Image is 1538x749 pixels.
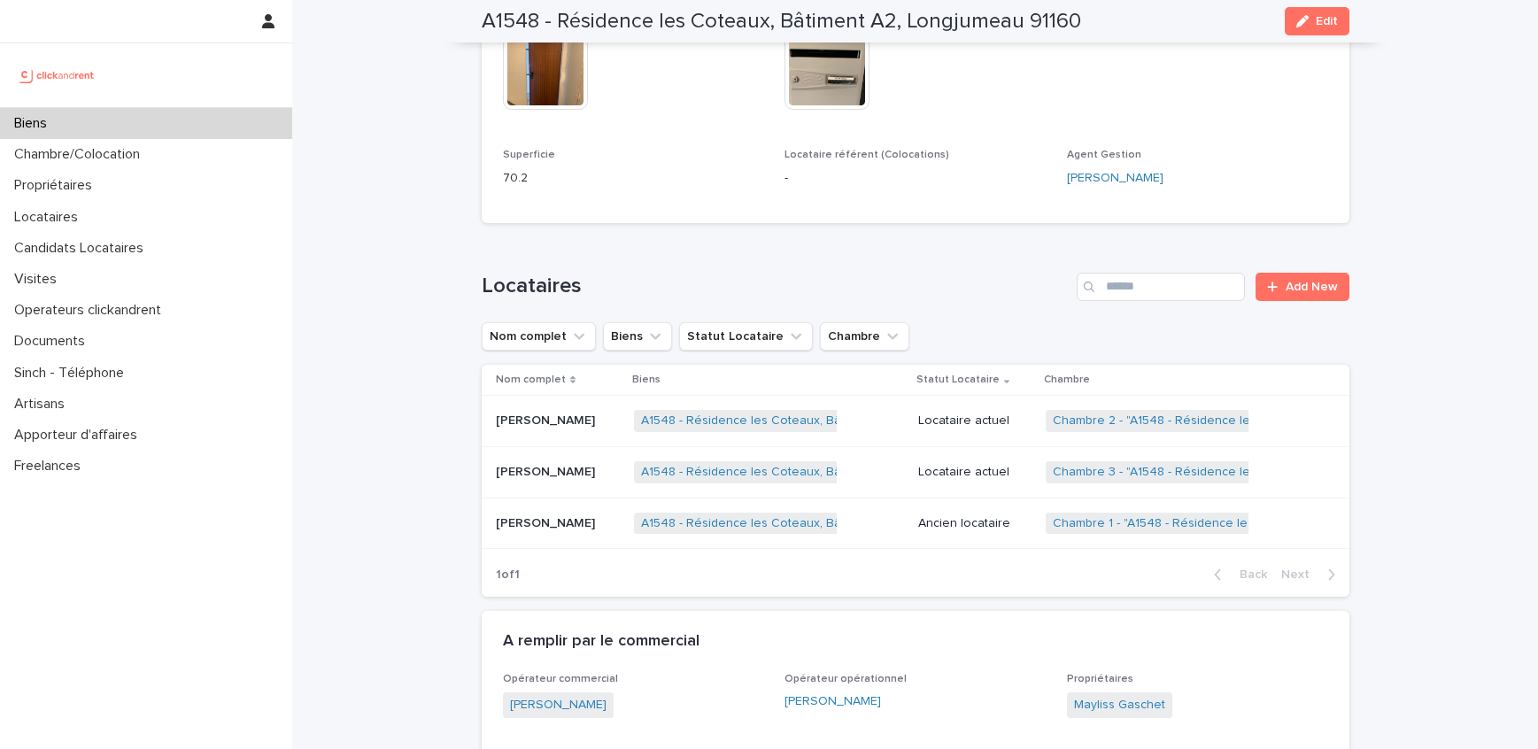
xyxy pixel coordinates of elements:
span: Back [1229,568,1267,581]
p: - [784,169,1046,188]
p: 1 of 1 [482,553,534,597]
p: Locataire actuel [918,465,1032,480]
input: Search [1077,273,1245,301]
p: Apporteur d'affaires [7,427,151,444]
p: Biens [7,115,61,132]
span: Locataire référent (Colocations) [784,150,949,160]
span: Propriétaires [1067,674,1133,684]
a: Chambre 2 - "A1548 - Résidence les Coteaux, Bâtiment A2, Longjumeau 91160" [1053,413,1501,429]
p: Locataires [7,209,92,226]
a: [PERSON_NAME] [510,696,607,714]
p: Documents [7,333,99,350]
a: [PERSON_NAME] [1067,169,1163,188]
h1: Locataires [482,274,1070,299]
span: Next [1281,568,1320,581]
button: Next [1274,567,1349,583]
h2: A1548 - Résidence les Coteaux, Bâtiment A2, Longjumeau 91160 [482,9,1081,35]
a: A1548 - Résidence les Coteaux, Bâtiment A2, Longjumeau 91160 [641,465,1008,480]
a: Add New [1256,273,1349,301]
img: UCB0brd3T0yccxBKYDjQ [14,58,100,93]
p: [PERSON_NAME] [496,461,599,480]
p: Statut Locataire [916,370,1000,390]
a: A1548 - Résidence les Coteaux, Bâtiment A2, Longjumeau 91160 [641,413,1008,429]
p: Candidats Locataires [7,240,158,257]
tr: [PERSON_NAME][PERSON_NAME] A1548 - Résidence les Coteaux, Bâtiment A2, Longjumeau 91160 Locataire... [482,395,1349,446]
span: Opérateur opérationnel [784,674,907,684]
span: Edit [1316,15,1338,27]
p: Chambre [1044,370,1090,390]
p: Freelances [7,458,95,475]
span: Agent Gestion [1067,150,1141,160]
p: Operateurs clickandrent [7,302,175,319]
button: Biens [603,322,672,351]
a: Chambre 1 - "A1548 - Résidence les Coteaux, Bâtiment A2, Longjumeau 91160" [1053,516,1498,531]
button: Chambre [820,322,909,351]
h2: A remplir par le commercial [503,632,699,652]
a: [PERSON_NAME] [784,692,881,711]
button: Edit [1285,7,1349,35]
p: Visites [7,271,71,288]
p: Locataire actuel [918,413,1032,429]
a: Chambre 3 - "A1548 - Résidence les Coteaux, Bâtiment A2, Longjumeau 91160" [1053,465,1501,480]
tr: [PERSON_NAME][PERSON_NAME] A1548 - Résidence les Coteaux, Bâtiment A2, Longjumeau 91160 Ancien lo... [482,498,1349,549]
p: 70.2 [503,169,764,188]
span: Opérateur commercial [503,674,618,684]
span: Superficie [503,150,555,160]
p: Chambre/Colocation [7,146,154,163]
button: Back [1200,567,1274,583]
p: [PERSON_NAME] [496,410,599,429]
p: [PERSON_NAME] [496,513,599,531]
a: Mayliss Gaschet [1074,696,1165,714]
p: Nom complet [496,370,566,390]
button: Statut Locataire [679,322,813,351]
button: Nom complet [482,322,596,351]
tr: [PERSON_NAME][PERSON_NAME] A1548 - Résidence les Coteaux, Bâtiment A2, Longjumeau 91160 Locataire... [482,446,1349,498]
p: Biens [632,370,661,390]
p: Sinch - Téléphone [7,365,138,382]
p: Propriétaires [7,177,106,194]
a: A1548 - Résidence les Coteaux, Bâtiment A2, Longjumeau 91160 [641,516,1008,531]
span: Add New [1286,281,1338,293]
p: Ancien locataire [918,516,1032,531]
p: Artisans [7,396,79,413]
